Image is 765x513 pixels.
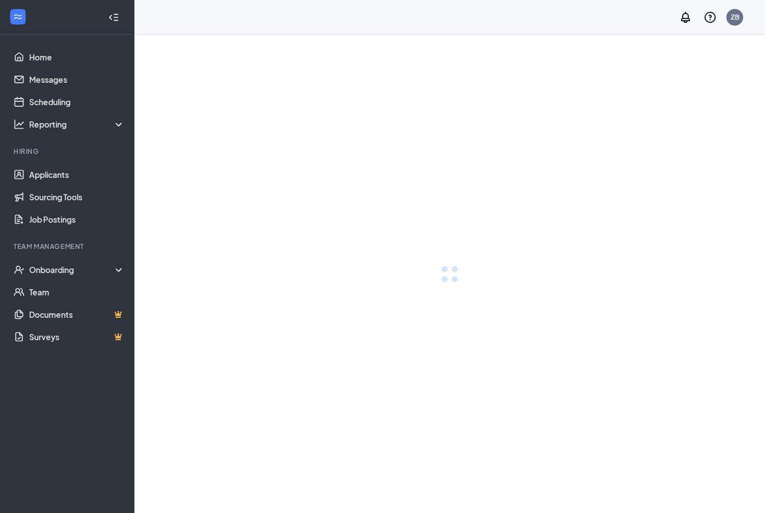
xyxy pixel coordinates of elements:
div: Onboarding [29,264,125,275]
a: DocumentsCrown [29,303,125,326]
a: Sourcing Tools [29,186,125,208]
svg: WorkstreamLogo [12,11,24,22]
div: Hiring [13,147,123,156]
svg: QuestionInfo [703,11,717,24]
a: Messages [29,68,125,91]
div: Team Management [13,242,123,251]
svg: Analysis [13,119,25,130]
svg: Notifications [679,11,692,24]
a: SurveysCrown [29,326,125,348]
svg: UserCheck [13,264,25,275]
a: Scheduling [29,91,125,113]
a: Job Postings [29,208,125,230]
a: Team [29,281,125,303]
div: ZB [731,12,739,22]
div: Reporting [29,119,125,130]
a: Applicants [29,163,125,186]
svg: Collapse [108,12,119,23]
a: Home [29,46,125,68]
